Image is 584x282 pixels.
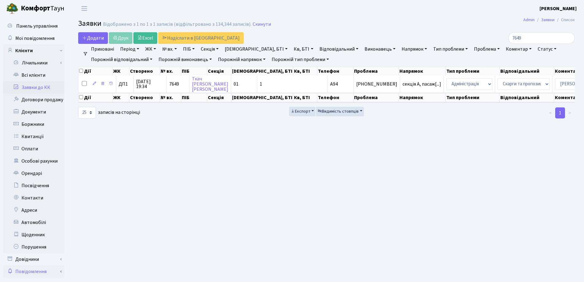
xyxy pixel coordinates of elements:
div: Відображено з 1 по 1 з 1 записів (відфільтровано з 134,344 записів). [103,21,251,27]
th: Напрямок [399,93,446,102]
a: Тип проблеми [431,44,470,54]
a: Виконавець [362,44,398,54]
span: [PHONE_NUMBER] [356,82,397,87]
th: Створено [129,93,160,102]
a: Договори продажу [3,94,64,106]
a: ПІБ [181,44,197,54]
span: Додати [82,35,104,41]
th: Тип проблеми [446,67,499,75]
th: Напрямок [399,67,446,75]
a: Мої повідомлення [3,32,64,44]
a: Порожній тип проблеми [269,54,331,65]
th: ПІБ [181,67,207,75]
a: Боржники [3,118,64,130]
a: Особові рахунки [3,155,64,167]
a: Кв, БТІ [291,44,315,54]
select: записів на сторінці [78,107,96,118]
label: записів на сторінці [78,107,140,118]
a: [DEMOGRAPHIC_DATA], БТІ [222,44,290,54]
button: Переключити навігацію [77,3,92,14]
span: ДП1 [119,82,131,87]
button: Експорт [289,107,316,116]
th: Проблема [353,67,399,75]
a: Клієнти [3,44,64,57]
button: Видимість стовпців [316,107,364,116]
a: Відповідальний [317,44,361,54]
th: Тип проблеми [446,93,499,102]
a: 1 [555,107,565,118]
th: Проблема [353,93,399,102]
a: Довідники [3,253,64,265]
a: Заявки [541,17,555,23]
a: Приховані [89,44,116,54]
a: Admin [523,17,535,23]
th: Створено [129,67,160,75]
span: Експорт [291,108,311,114]
a: Напрямок [399,44,429,54]
span: секція А, пасаж[...] [403,81,441,87]
a: Лічильники [7,57,64,69]
a: Повідомлення [3,265,64,278]
th: Телефон [317,93,353,102]
a: Автомобілі [3,216,64,229]
a: Excel [133,32,157,44]
a: Квитанції [3,130,64,143]
th: [DEMOGRAPHIC_DATA], БТІ [231,67,293,75]
a: Всі клієнти [3,69,64,81]
span: Заявки [78,18,101,29]
th: ЖК [113,67,129,75]
a: Коментар [503,44,534,54]
span: Панель управління [16,23,58,29]
span: 1 [260,81,262,87]
a: Порожній виконавець [156,54,214,65]
a: Заявки до КК [3,81,64,94]
a: Панель управління [3,20,64,32]
a: ЖК [143,44,158,54]
b: Комфорт [21,3,50,13]
a: Порожній відповідальний [89,54,155,65]
a: [PERSON_NAME] [540,5,577,12]
th: Секція [207,67,231,75]
a: Проблема [471,44,502,54]
a: Скинути [253,21,271,27]
a: Додати [78,32,108,44]
a: Порушення [3,241,64,253]
th: Секція [207,93,231,102]
a: Документи [3,106,64,118]
a: Порожній напрямок [216,54,268,65]
span: 01 [234,81,239,87]
th: [DEMOGRAPHIC_DATA], БТІ [231,93,293,102]
span: [DATE] 19:34 [136,79,164,89]
a: Адреси [3,204,64,216]
th: № вх. [160,93,181,102]
li: Список [555,17,575,23]
nav: breadcrumb [514,14,584,26]
th: Дії [78,93,113,102]
img: logo.png [6,2,18,15]
th: Дії [78,67,113,75]
th: № вх. [160,67,181,75]
a: Ткач[PERSON_NAME][PERSON_NAME] [192,75,228,93]
a: Контакти [3,192,64,204]
a: Посвідчення [3,180,64,192]
a: Секція [198,44,221,54]
a: Орендарі [3,167,64,180]
th: ЖК [113,93,129,102]
span: Таун [21,3,64,14]
a: Статус [535,44,559,54]
th: Відповідальний [500,93,554,102]
span: А94 [330,81,338,87]
span: 7649 [169,81,179,87]
th: ПІБ [181,93,207,102]
th: Відповідальний [500,67,554,75]
th: Кв, БТІ [293,93,317,102]
th: Кв, БТІ [293,67,317,75]
a: № вх. [160,44,179,54]
th: Телефон [317,67,353,75]
span: Мої повідомлення [15,35,55,42]
a: Щоденник [3,229,64,241]
a: Оплати [3,143,64,155]
span: Видимість стовпців [318,108,359,114]
a: Період [118,44,142,54]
